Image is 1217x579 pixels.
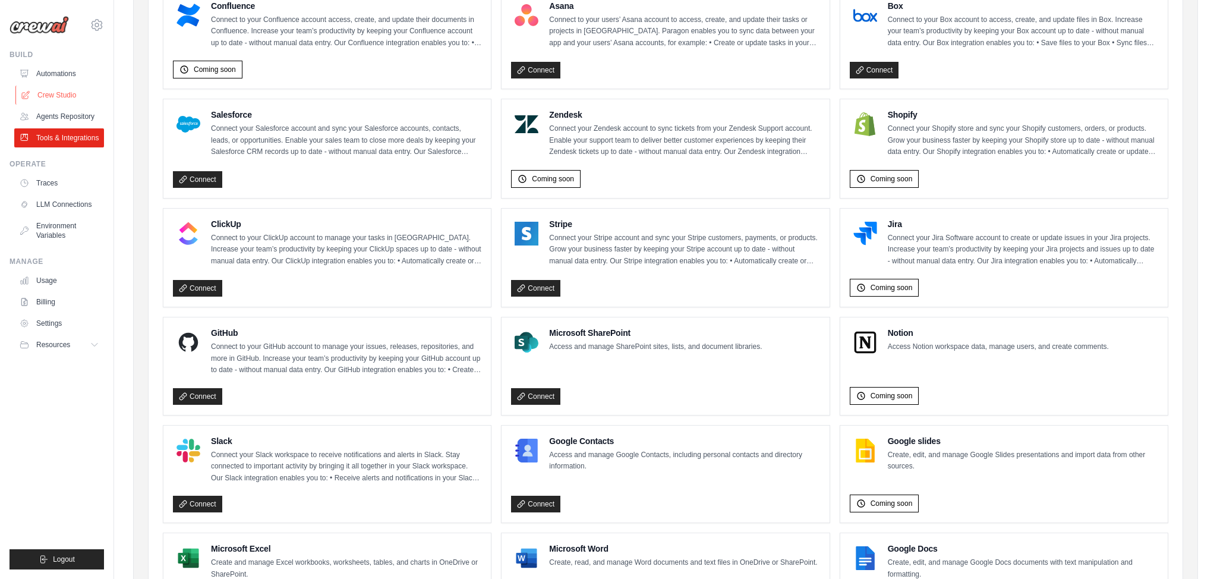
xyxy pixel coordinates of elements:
a: Billing [14,292,104,311]
div: Manage [10,257,104,266]
a: Connect [511,62,560,78]
img: Stripe Logo [515,222,538,246]
a: Usage [14,271,104,290]
img: Microsoft Excel Logo [176,546,200,570]
span: Resources [36,340,70,350]
img: Google slides Logo [853,439,877,462]
a: Connect [173,280,222,297]
p: Connect to your GitHub account to manage your issues, releases, repositories, and more in GitHub.... [211,341,481,376]
a: Environment Variables [14,216,104,245]
span: Coming soon [871,499,913,508]
img: Notion Logo [853,331,877,354]
h4: ClickUp [211,218,481,230]
p: Connect to your ClickUp account to manage your tasks in [GEOGRAPHIC_DATA]. Increase your team’s p... [211,232,481,268]
img: Box Logo [853,4,877,27]
h4: Shopify [888,109,1158,121]
img: Microsoft Word Logo [515,546,538,570]
a: Traces [14,174,104,193]
img: Google Contacts Logo [515,439,538,462]
img: Asana Logo [515,4,538,27]
img: Google Docs Logo [853,546,877,570]
p: Access and manage Google Contacts, including personal contacts and directory information. [549,449,819,473]
img: ClickUp Logo [176,222,200,246]
a: Connect [173,388,222,405]
p: Connect to your Confluence account access, create, and update their documents in Confluence. Incr... [211,14,481,49]
img: Zendesk Logo [515,112,538,136]
h4: Salesforce [211,109,481,121]
h4: Stripe [549,218,819,230]
span: Coming soon [532,174,574,184]
a: Connect [511,496,560,512]
button: Logout [10,549,104,569]
img: Slack Logo [176,439,200,462]
h4: Microsoft Word [549,543,817,555]
button: Resources [14,335,104,354]
a: Connect [173,496,222,512]
span: Coming soon [871,391,913,401]
div: Operate [10,159,104,169]
a: LLM Connections [14,195,104,214]
p: Connect to your users’ Asana account to access, create, and update their tasks or projects in [GE... [549,14,819,49]
h4: Google Contacts [549,435,819,447]
a: Connect [511,388,560,405]
p: Connect your Salesforce account and sync your Salesforce accounts, contacts, leads, or opportunit... [211,123,481,158]
p: Create, edit, and manage Google Slides presentations and import data from other sources. [888,449,1158,473]
h4: Zendesk [549,109,819,121]
p: Connect your Jira Software account to create or update issues in your Jira projects. Increase you... [888,232,1158,268]
img: Logo [10,16,69,34]
p: Access Notion workspace data, manage users, and create comments. [888,341,1109,353]
span: Coming soon [871,174,913,184]
h4: Notion [888,327,1109,339]
img: Jira Logo [853,222,877,246]
span: Logout [53,555,75,564]
img: Confluence Logo [176,4,200,27]
a: Crew Studio [15,86,105,105]
h4: Microsoft SharePoint [549,327,762,339]
a: Settings [14,314,104,333]
p: Connect your Zendesk account to sync tickets from your Zendesk Support account. Enable your suppo... [549,123,819,158]
h4: Slack [211,435,481,447]
a: Connect [850,62,899,78]
h4: Google slides [888,435,1158,447]
h4: Microsoft Excel [211,543,481,555]
img: Microsoft SharePoint Logo [515,331,538,354]
a: Connect [173,171,222,188]
a: Agents Repository [14,107,104,126]
p: Access and manage SharePoint sites, lists, and document libraries. [549,341,762,353]
p: Connect your Slack workspace to receive notifications and alerts in Slack. Stay connected to impo... [211,449,481,484]
h4: Jira [888,218,1158,230]
h4: GitHub [211,327,481,339]
img: GitHub Logo [176,331,200,354]
p: Connect to your Box account to access, create, and update files in Box. Increase your team’s prod... [888,14,1158,49]
a: Automations [14,64,104,83]
p: Connect your Shopify store and sync your Shopify customers, orders, or products. Grow your busine... [888,123,1158,158]
p: Connect your Stripe account and sync your Stripe customers, payments, or products. Grow your busi... [549,232,819,268]
img: Shopify Logo [853,112,877,136]
div: Build [10,50,104,59]
p: Create, read, and manage Word documents and text files in OneDrive or SharePoint. [549,557,817,569]
span: Coming soon [871,283,913,292]
h4: Google Docs [888,543,1158,555]
span: Coming soon [194,65,236,74]
a: Connect [511,280,560,297]
a: Tools & Integrations [14,128,104,147]
img: Salesforce Logo [176,112,200,136]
